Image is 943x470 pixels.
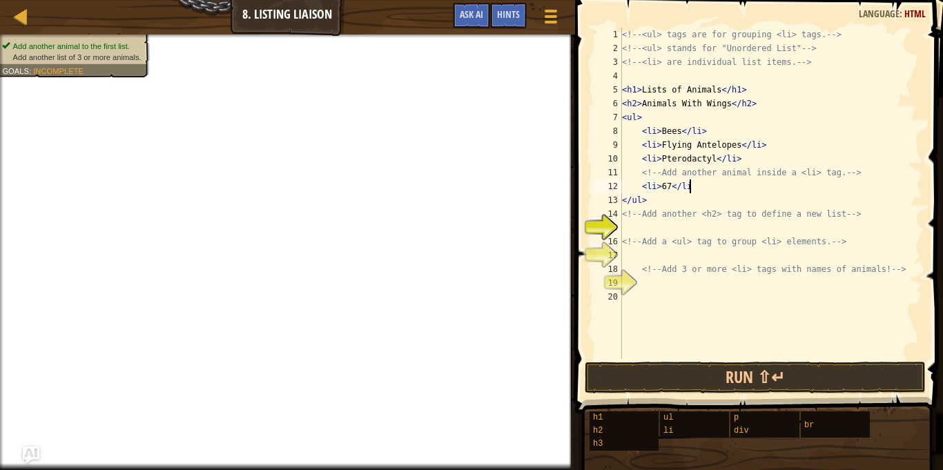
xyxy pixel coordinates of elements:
[594,41,622,55] div: 2
[734,413,739,422] span: p
[594,55,622,69] div: 3
[594,262,622,276] div: 18
[594,152,622,166] div: 10
[900,7,904,20] span: :
[904,7,926,20] span: HTML
[2,52,141,63] li: Add another list of 3 or more animals.
[734,426,749,435] span: div
[453,3,490,28] button: Ask AI
[663,413,673,422] span: ul
[859,7,900,20] span: Language
[594,69,622,83] div: 4
[23,447,39,463] button: Ask AI
[593,413,603,422] span: h1
[594,179,622,193] div: 12
[33,66,84,75] span: Incomplete
[593,426,603,435] span: h2
[804,420,814,430] span: br
[594,207,622,221] div: 14
[29,66,33,75] span: :
[594,138,622,152] div: 9
[497,8,520,21] span: Hints
[594,124,622,138] div: 8
[13,41,130,50] span: Add another animal to the first list.
[534,3,568,35] button: Show game menu
[594,166,622,179] div: 11
[2,41,141,52] li: Add another animal to the first list.
[594,193,622,207] div: 13
[585,362,926,393] button: Run ⇧↵
[594,97,622,110] div: 6
[594,28,622,41] div: 1
[594,235,622,248] div: 16
[593,439,603,449] span: h3
[594,83,622,97] div: 5
[594,221,622,235] div: 15
[594,290,622,304] div: 20
[2,66,29,75] span: Goals
[594,110,622,124] div: 7
[13,52,142,61] span: Add another list of 3 or more animals.
[594,248,622,262] div: 17
[663,426,673,435] span: li
[594,276,622,290] div: 19
[460,8,483,21] span: Ask AI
